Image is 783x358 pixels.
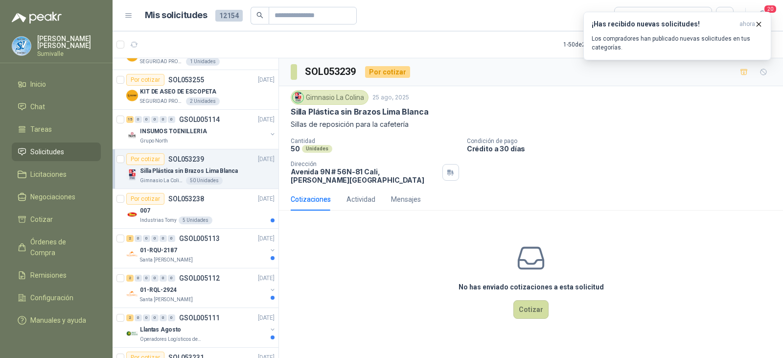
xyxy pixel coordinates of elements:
h3: ¡Has recibido nuevas solicitudes! [592,20,736,28]
a: Configuración [12,288,101,307]
a: Chat [12,97,101,116]
div: 1 - 50 de 2855 [563,37,627,52]
div: 0 [135,116,142,123]
a: Cotizar [12,210,101,229]
p: [DATE] [258,75,275,85]
div: 0 [160,116,167,123]
div: 0 [151,275,159,282]
a: Por cotizarSOL053239[DATE] Company LogoSilla Plástica sin Brazos Lima BlancaGimnasio La Colina50 ... [113,149,278,189]
div: 0 [168,314,175,321]
img: Company Logo [126,129,138,141]
span: Tareas [30,124,52,135]
p: Condición de pago [467,138,779,144]
p: Operadores Logísticos del Caribe [140,335,202,343]
div: 0 [160,275,167,282]
img: Company Logo [126,169,138,181]
h1: Mis solicitudes [145,8,207,23]
a: 2 0 0 0 0 0 GSOL005112[DATE] Company Logo01-RQL-2924Santa [PERSON_NAME] [126,272,276,304]
p: Crédito a 30 días [467,144,779,153]
p: [DATE] [258,313,275,323]
a: 2 0 0 0 0 0 GSOL005113[DATE] Company Logo01-RQU-2187Santa [PERSON_NAME] [126,233,276,264]
div: Gimnasio La Colina [291,90,368,105]
p: SOL053239 [168,156,204,163]
div: 0 [143,275,150,282]
div: 0 [151,235,159,242]
button: ¡Has recibido nuevas solicitudes!ahora Los compradores han publicado nuevas solicitudes en tus ca... [583,12,771,60]
p: Avenida 9N # 56N-81 Cali , [PERSON_NAME][GEOGRAPHIC_DATA] [291,167,438,184]
div: 2 [126,314,134,321]
div: 5 Unidades [179,216,212,224]
span: Chat [30,101,45,112]
span: Inicio [30,79,46,90]
p: KIT DE ASEO DE ESCOPETA [140,87,216,96]
p: GSOL005111 [179,314,220,321]
img: Logo peakr [12,12,62,24]
a: Licitaciones [12,165,101,184]
p: [DATE] [258,194,275,204]
div: 2 [126,235,134,242]
div: 0 [135,235,142,242]
p: 50 [291,144,300,153]
div: Por cotizar [126,74,164,86]
div: 15 [126,116,134,123]
div: 0 [143,116,150,123]
p: SEGURIDAD PROVISER LTDA [140,97,184,105]
div: Por cotizar [126,153,164,165]
div: Mensajes [391,194,421,205]
span: Configuración [30,292,73,303]
p: 01-RQL-2924 [140,286,177,295]
span: Órdenes de Compra [30,237,92,258]
img: Company Logo [293,92,303,103]
p: SOL053238 [168,195,204,202]
p: [DATE] [258,115,275,124]
div: 0 [143,235,150,242]
p: GSOL005113 [179,235,220,242]
p: Cantidad [291,138,459,144]
p: Sumivalle [37,51,101,57]
span: Solicitudes [30,146,64,157]
p: Sillas de reposición para la cafetería [291,119,771,130]
a: 15 0 0 0 0 0 GSOL005114[DATE] Company LogoINSUMOS TOENILLERIAGrupo North [126,114,276,145]
p: GSOL005114 [179,116,220,123]
a: Manuales y ayuda [12,311,101,330]
span: search [256,12,263,19]
p: Llantas Agosto [140,325,181,334]
p: SOL053255 [168,76,204,83]
div: 0 [168,235,175,242]
a: Órdenes de Compra [12,233,101,262]
div: Por cotizar [126,193,164,205]
div: Por cotizar [621,10,677,21]
p: Los compradores han publicado nuevas solicitudes en tus categorías. [592,34,763,52]
span: Remisiones [30,270,67,281]
div: 0 [151,314,159,321]
img: Company Logo [126,209,138,220]
button: 20 [754,7,771,24]
p: INSUMOS TOENILLERIA [140,127,207,136]
p: Gimnasio La Colina [140,177,184,185]
a: Solicitudes [12,143,101,161]
img: Company Logo [126,328,138,339]
p: 007 [140,206,150,215]
div: 0 [151,116,159,123]
h3: SOL053239 [305,64,357,79]
a: 2 0 0 0 0 0 GSOL005111[DATE] Company LogoLlantas AgostoOperadores Logísticos del Caribe [126,312,276,343]
p: [DATE] [258,274,275,283]
div: Actividad [346,194,375,205]
img: Company Logo [126,90,138,101]
p: Industrias Tomy [140,216,177,224]
div: 2 [126,275,134,282]
div: 0 [168,116,175,123]
p: [DATE] [258,234,275,243]
div: 0 [160,235,167,242]
p: Dirección [291,161,438,167]
img: Company Logo [12,37,31,55]
span: Licitaciones [30,169,67,180]
div: 0 [168,275,175,282]
a: Por cotizarSOL053255[DATE] Company LogoKIT DE ASEO DE ESCOPETASEGURIDAD PROVISER LTDA2 Unidades [113,70,278,110]
div: 2 Unidades [186,97,220,105]
div: Cotizaciones [291,194,331,205]
a: Remisiones [12,266,101,285]
img: Company Logo [126,288,138,300]
a: Por cotizarSOL053238[DATE] Company Logo007Industrias Tomy5 Unidades [113,189,278,229]
span: 12154 [215,10,243,22]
